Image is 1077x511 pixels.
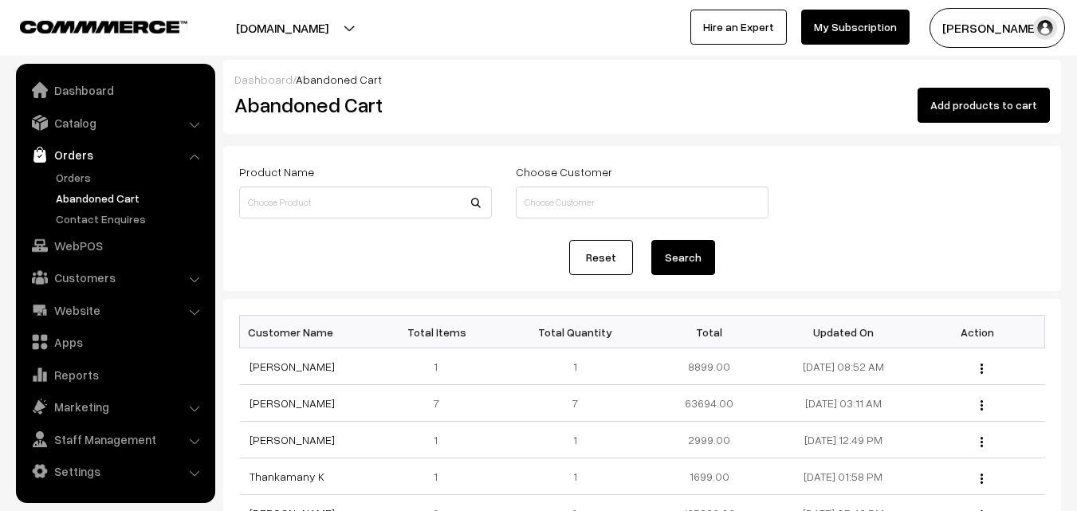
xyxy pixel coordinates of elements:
th: Updated On [776,316,910,348]
td: 1 [374,422,508,458]
td: 2999.00 [642,422,776,458]
input: Choose Product [239,187,492,218]
a: Contact Enquires [52,210,210,227]
h2: Abandoned Cart [234,92,490,117]
label: Product Name [239,163,314,180]
a: [PERSON_NAME] [250,360,335,373]
button: Search [651,240,715,275]
th: Total Items [374,316,508,348]
a: Customers [20,263,210,292]
button: [DOMAIN_NAME] [180,8,384,48]
input: Choose Customer [516,187,768,218]
a: Reports [20,360,210,389]
td: 7 [508,385,642,422]
img: user [1033,16,1057,40]
a: Catalog [20,108,210,137]
td: 63694.00 [642,385,776,422]
td: 1699.00 [642,458,776,495]
a: Thankamany K [250,470,324,483]
img: Menu [981,364,983,374]
td: 1 [508,348,642,385]
button: Add products to cart [918,88,1050,123]
td: 8899.00 [642,348,776,385]
img: Menu [981,400,983,411]
span: Abandoned Cart [296,73,382,86]
img: COMMMERCE [20,21,187,33]
a: COMMMERCE [20,16,159,35]
th: Total [642,316,776,348]
a: Staff Management [20,425,210,454]
th: Total Quantity [508,316,642,348]
button: [PERSON_NAME] [930,8,1065,48]
td: [DATE] 08:52 AM [776,348,910,385]
a: Settings [20,457,210,485]
a: Apps [20,328,210,356]
a: Marketing [20,392,210,421]
a: Orders [20,140,210,169]
th: Action [910,316,1044,348]
a: Website [20,296,210,324]
td: 1 [508,458,642,495]
a: Abandoned Cart [52,190,210,206]
div: / [234,71,1050,88]
a: My Subscription [801,10,910,45]
td: [DATE] 03:11 AM [776,385,910,422]
td: 1 [508,422,642,458]
td: 1 [374,348,508,385]
label: Choose Customer [516,163,612,180]
img: Menu [981,437,983,447]
td: 7 [374,385,508,422]
a: WebPOS [20,231,210,260]
img: Menu [981,474,983,484]
a: Hire an Expert [690,10,787,45]
a: Dashboard [20,76,210,104]
th: Customer Name [240,316,374,348]
a: [PERSON_NAME] [250,396,335,410]
td: [DATE] 01:58 PM [776,458,910,495]
a: Dashboard [234,73,293,86]
a: [PERSON_NAME] [250,433,335,446]
td: [DATE] 12:49 PM [776,422,910,458]
td: 1 [374,458,508,495]
a: Orders [52,169,210,186]
a: Reset [569,240,633,275]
